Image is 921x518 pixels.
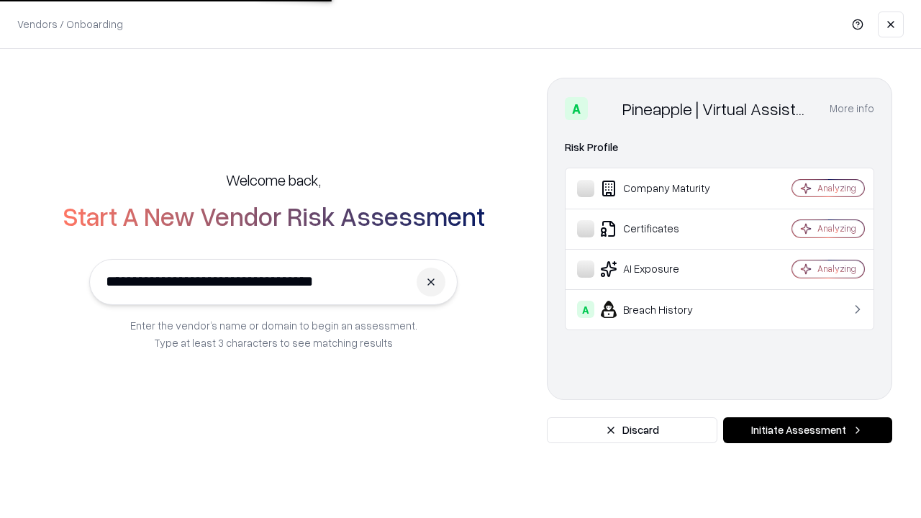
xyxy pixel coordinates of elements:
[577,220,749,237] div: Certificates
[830,96,874,122] button: More info
[594,97,617,120] img: Pineapple | Virtual Assistant Agency
[577,180,749,197] div: Company Maturity
[565,139,874,156] div: Risk Profile
[817,263,856,275] div: Analyzing
[547,417,717,443] button: Discard
[577,301,594,318] div: A
[817,222,856,235] div: Analyzing
[565,97,588,120] div: A
[577,301,749,318] div: Breach History
[817,182,856,194] div: Analyzing
[577,260,749,278] div: AI Exposure
[226,170,321,190] h5: Welcome back,
[17,17,123,32] p: Vendors / Onboarding
[63,201,485,230] h2: Start A New Vendor Risk Assessment
[130,317,417,351] p: Enter the vendor’s name or domain to begin an assessment. Type at least 3 characters to see match...
[723,417,892,443] button: Initiate Assessment
[622,97,812,120] div: Pineapple | Virtual Assistant Agency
